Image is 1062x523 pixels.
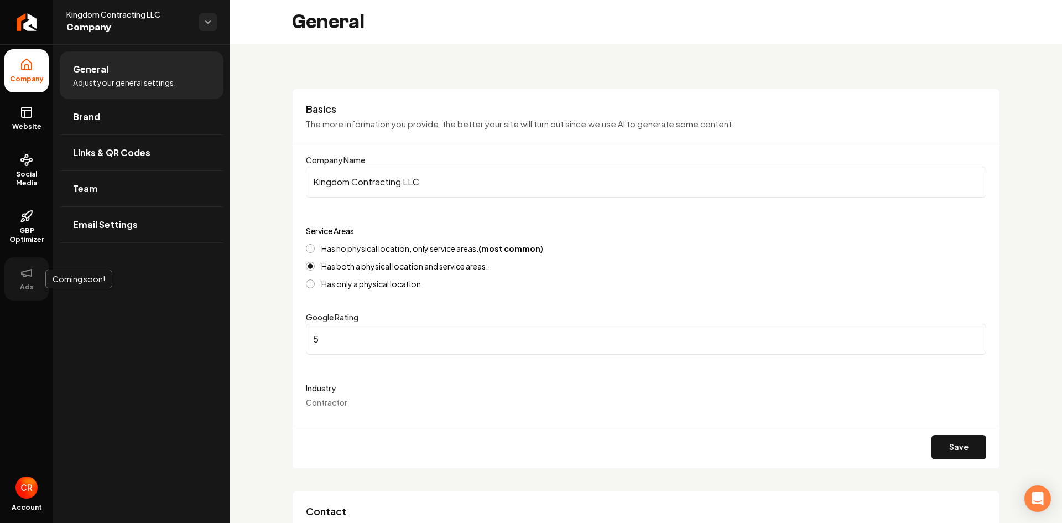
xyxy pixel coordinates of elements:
[1024,485,1051,512] div: Open Intercom Messenger
[66,9,190,20] span: Kingdom Contracting LLC
[306,155,365,165] label: Company Name
[306,312,358,322] label: Google Rating
[478,244,543,253] strong: (most common)
[73,218,138,231] span: Email Settings
[15,477,38,499] button: Open user button
[4,257,49,301] button: Ads
[4,226,49,244] span: GBP Optimizer
[292,11,365,33] h2: General
[306,226,354,236] label: Service Areas
[73,182,98,195] span: Team
[73,146,150,159] span: Links & QR Codes
[4,97,49,140] a: Website
[306,505,986,518] h3: Contact
[60,99,223,134] a: Brand
[17,13,37,31] img: Rebolt Logo
[15,477,38,499] img: Christian Rosario
[306,102,986,116] h3: Basics
[4,144,49,196] a: Social Media
[931,435,986,459] button: Save
[12,503,42,512] span: Account
[15,283,38,292] span: Ads
[8,122,46,131] span: Website
[4,170,49,188] span: Social Media
[60,171,223,206] a: Team
[73,77,176,88] span: Adjust your general settings.
[321,245,543,252] label: Has no physical location, only service areas.
[6,75,48,84] span: Company
[66,20,190,35] span: Company
[321,262,488,270] label: Has both a physical location and service areas.
[306,397,347,407] span: Contractor
[53,273,105,284] p: Coming soon!
[306,167,986,198] input: Company Name
[321,280,423,288] label: Has only a physical location.
[60,207,223,242] a: Email Settings
[73,110,100,123] span: Brand
[306,324,986,355] input: Google Rating
[60,135,223,170] a: Links & QR Codes
[73,63,108,76] span: General
[306,118,986,131] p: The more information you provide, the better your site will turn out since we use AI to generate ...
[4,201,49,253] a: GBP Optimizer
[306,381,986,395] label: Industry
